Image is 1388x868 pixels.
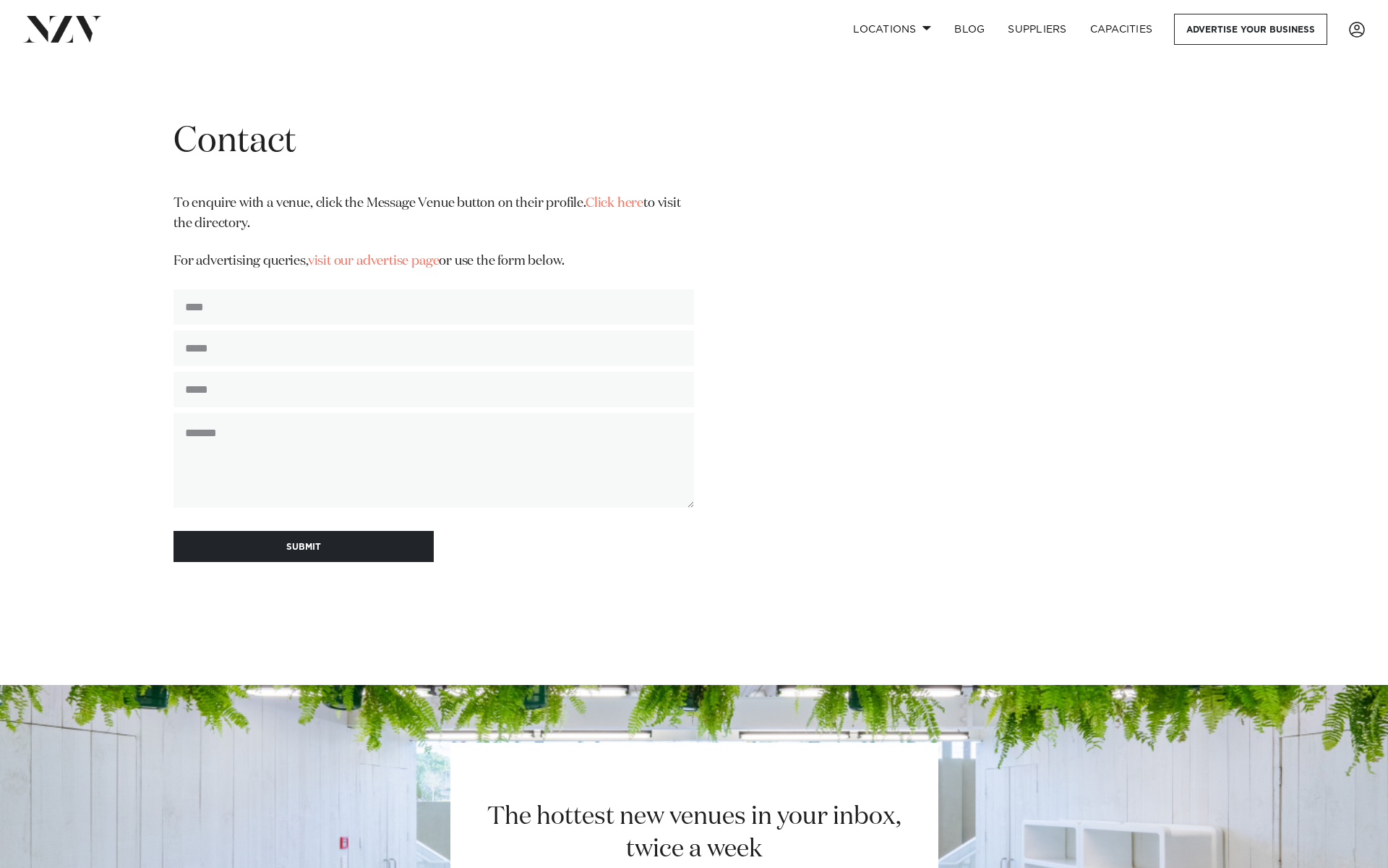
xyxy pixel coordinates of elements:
[308,255,440,268] a: visit our advertise page
[1079,14,1165,45] a: Capacities
[173,252,694,272] p: For advertising queries, or use the form below.
[586,197,643,210] a: Click here
[841,14,943,45] a: Locations
[173,531,434,562] button: SUBMIT
[943,14,996,45] a: BLOG
[173,119,694,165] h1: Contact
[23,16,102,42] img: nzv-logo.png
[1174,14,1327,45] a: Advertise your business
[996,14,1078,45] a: SUPPLIERS
[173,194,694,234] p: To enquire with a venue, click the Message Venue button on their profile. to visit the directory.
[470,801,919,866] h2: The hottest new venues in your inbox, twice a week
